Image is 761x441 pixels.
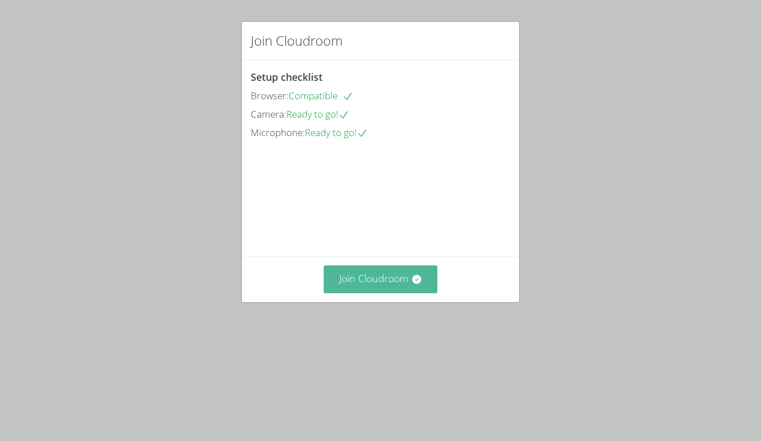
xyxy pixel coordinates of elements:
span: Compatible [289,89,353,102]
span: Setup checklist [251,70,323,84]
h2: Join Cloudroom [251,31,343,51]
span: Ready to go! [305,126,368,139]
span: Ready to go! [286,108,349,120]
button: Join Cloudroom [324,265,438,293]
span: Microphone: [251,126,305,139]
span: Camera: [251,108,286,120]
span: Browser: [251,89,289,102]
